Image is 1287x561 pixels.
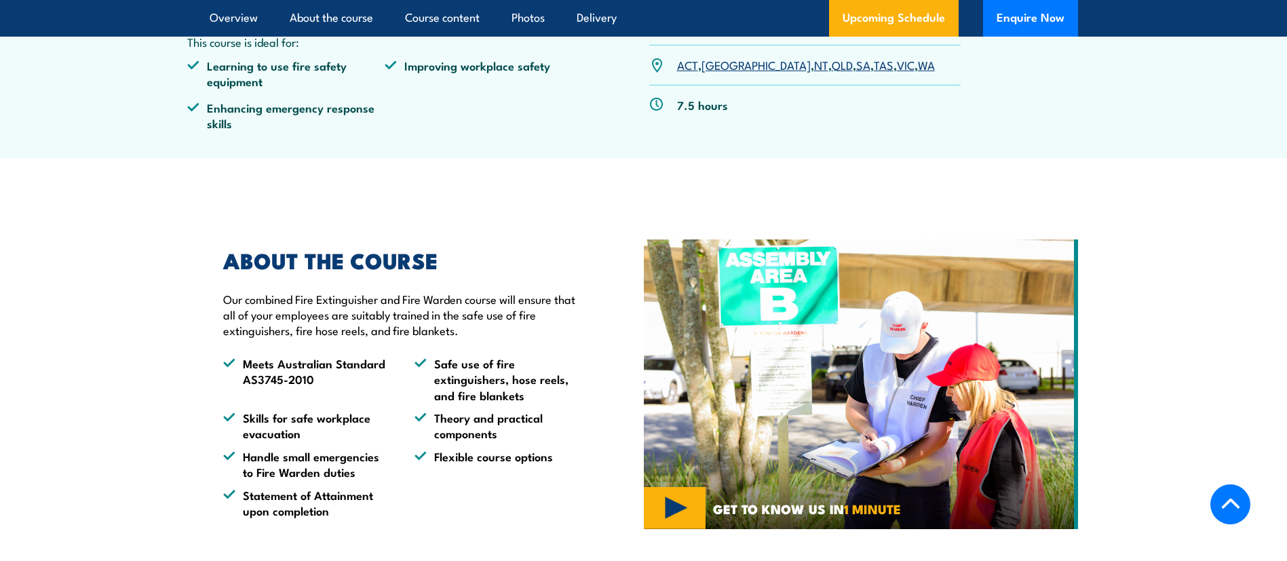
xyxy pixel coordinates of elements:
li: Statement of Attainment upon completion [223,487,390,519]
li: Improving workplace safety [385,58,583,90]
p: This course is ideal for: [187,34,583,50]
p: , , , , , , , [677,57,935,73]
span: GET TO KNOW US IN [713,503,901,515]
li: Learning to use fire safety equipment [187,58,385,90]
li: Theory and practical components [415,410,581,442]
li: Safe use of fire extinguishers, hose reels, and fire blankets [415,355,581,403]
a: NT [814,56,828,73]
li: Enhancing emergency response skills [187,100,385,132]
a: WA [918,56,935,73]
li: Flexible course options [415,448,581,480]
a: [GEOGRAPHIC_DATA] [702,56,811,73]
h2: ABOUT THE COURSE [223,250,581,269]
a: TAS [874,56,894,73]
strong: 1 MINUTE [844,499,901,518]
img: Fire Warden and Chief Fire Warden Training [644,239,1078,529]
a: QLD [832,56,853,73]
p: 7.5 hours [677,97,728,113]
p: Our combined Fire Extinguisher and Fire Warden course will ensure that all of your employees are ... [223,291,581,338]
a: VIC [897,56,915,73]
a: ACT [677,56,698,73]
a: SA [856,56,870,73]
li: Skills for safe workplace evacuation [223,410,390,442]
li: Meets Australian Standard AS3745-2010 [223,355,390,403]
li: Handle small emergencies to Fire Warden duties [223,448,390,480]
